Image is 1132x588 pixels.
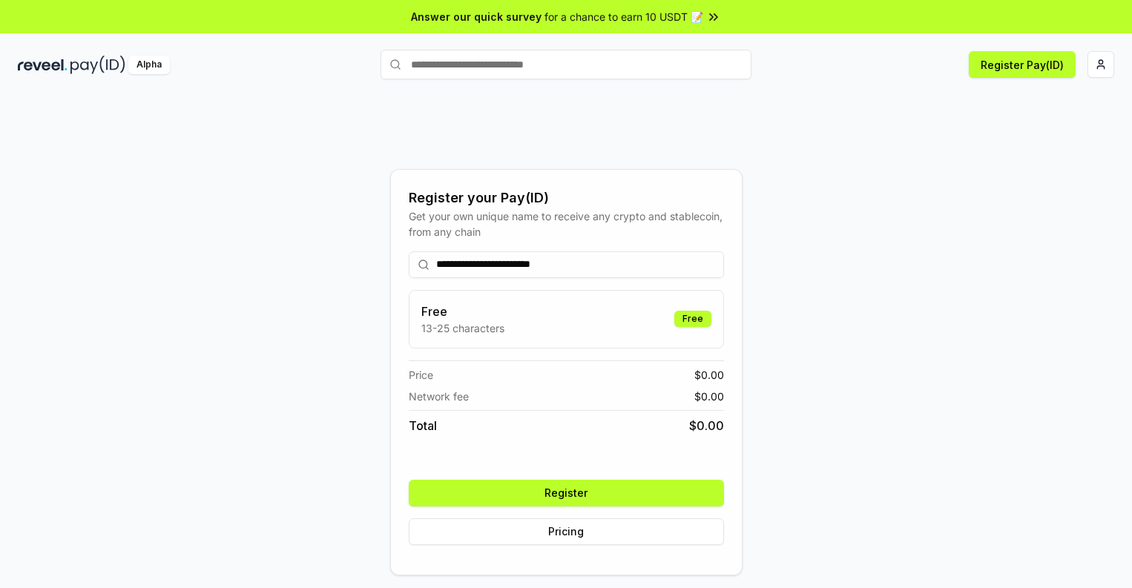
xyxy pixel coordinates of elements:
[694,389,724,404] span: $ 0.00
[409,389,469,404] span: Network fee
[694,367,724,383] span: $ 0.00
[421,320,504,336] p: 13-25 characters
[409,480,724,506] button: Register
[409,367,433,383] span: Price
[421,303,504,320] h3: Free
[411,9,542,24] span: Answer our quick survey
[409,188,724,208] div: Register your Pay(ID)
[674,311,711,327] div: Free
[544,9,703,24] span: for a chance to earn 10 USDT 📝
[409,518,724,545] button: Pricing
[128,56,170,74] div: Alpha
[409,208,724,240] div: Get your own unique name to receive any crypto and stablecoin, from any chain
[70,56,125,74] img: pay_id
[409,417,437,435] span: Total
[969,51,1076,78] button: Register Pay(ID)
[689,417,724,435] span: $ 0.00
[18,56,68,74] img: reveel_dark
